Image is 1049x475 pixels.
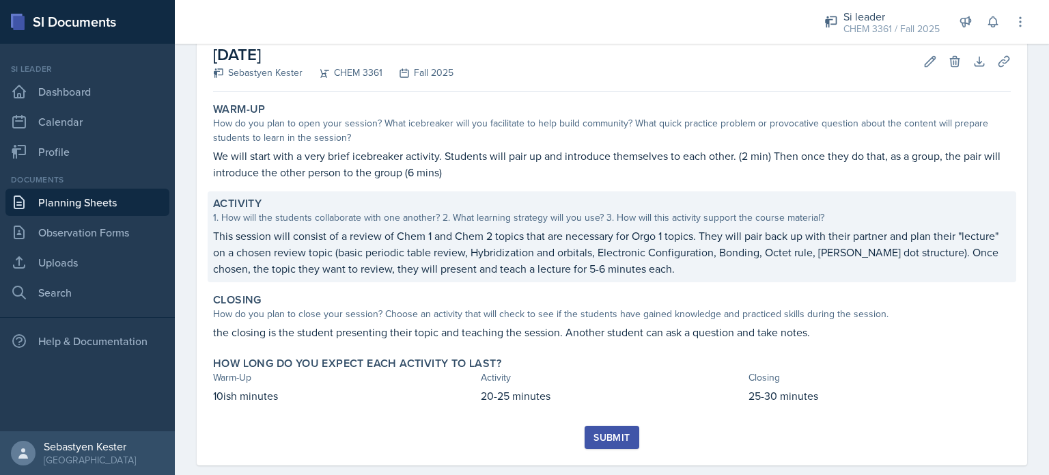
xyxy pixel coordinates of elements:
label: Activity [213,197,262,211]
div: Sebastyen Kester [213,66,303,80]
p: We will start with a very brief icebreaker activity. Students will pair up and introduce themselv... [213,148,1011,180]
div: CHEM 3361 [303,66,382,80]
a: Dashboard [5,78,169,105]
h2: [DATE] [213,42,453,67]
div: Help & Documentation [5,327,169,355]
div: CHEM 3361 / Fall 2025 [843,22,940,36]
label: Closing [213,293,262,307]
div: Sebastyen Kester [44,439,136,453]
div: Closing [749,370,1011,385]
div: How do you plan to open your session? What icebreaker will you facilitate to help build community... [213,116,1011,145]
div: How do you plan to close your session? Choose an activity that will check to see if the students ... [213,307,1011,321]
p: This session will consist of a review of Chem 1 and Chem 2 topics that are necessary for Orgo 1 t... [213,228,1011,277]
a: Search [5,279,169,306]
a: Observation Forms [5,219,169,246]
div: Warm-Up [213,370,475,385]
p: 10ish minutes [213,388,475,404]
div: Submit [593,432,630,443]
p: 20-25 minutes [481,388,743,404]
label: How long do you expect each activity to last? [213,357,501,370]
div: Si leader [843,8,940,25]
div: Fall 2025 [382,66,453,80]
div: Activity [481,370,743,385]
div: Si leader [5,63,169,75]
label: Warm-Up [213,103,266,116]
p: the closing is the student presenting their topic and teaching the session. Another student can a... [213,324,1011,340]
a: Profile [5,138,169,165]
a: Calendar [5,108,169,135]
p: 25-30 minutes [749,388,1011,404]
div: 1. How will the students collaborate with one another? 2. What learning strategy will you use? 3.... [213,211,1011,225]
div: Documents [5,174,169,186]
div: [GEOGRAPHIC_DATA] [44,453,136,467]
a: Uploads [5,249,169,276]
button: Submit [585,426,639,449]
a: Planning Sheets [5,189,169,216]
